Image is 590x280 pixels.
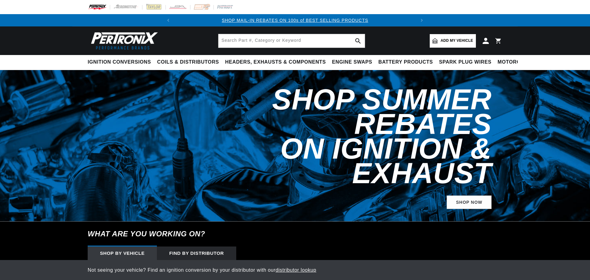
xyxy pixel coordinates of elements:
a: Add my vehicle [430,34,476,48]
summary: Motorcycle [495,55,537,69]
div: Shop by vehicle [88,246,157,260]
div: Announcement [174,17,416,24]
div: Find by Distributor [157,246,236,260]
button: Translation missing: en.sections.announcements.next_announcement [416,14,428,26]
div: 1 of 2 [174,17,416,24]
summary: Battery Products [375,55,436,69]
summary: Ignition Conversions [88,55,154,69]
h2: Shop Summer Rebates on Ignition & Exhaust [229,87,492,186]
input: Search Part #, Category or Keyword [218,34,365,48]
a: SHOP NOW [447,195,492,209]
summary: Coils & Distributors [154,55,222,69]
span: Ignition Conversions [88,59,151,65]
span: Add my vehicle [441,38,473,44]
p: Not seeing your vehicle? Find an ignition conversion by your distributor with our [88,266,502,274]
span: Engine Swaps [332,59,372,65]
img: Pertronix [88,30,158,51]
a: SHOP MAIL-IN REBATES ON 100s of BEST SELLING PRODUCTS [222,18,368,23]
h6: What are you working on? [72,222,518,246]
span: Motorcycle [498,59,534,65]
button: search button [351,34,365,48]
summary: Headers, Exhausts & Components [222,55,329,69]
a: distributor lookup [276,267,317,273]
span: Battery Products [378,59,433,65]
span: Spark Plug Wires [439,59,491,65]
button: Translation missing: en.sections.announcements.previous_announcement [162,14,174,26]
span: Coils & Distributors [157,59,219,65]
summary: Engine Swaps [329,55,375,69]
summary: Spark Plug Wires [436,55,494,69]
span: Headers, Exhausts & Components [225,59,326,65]
slideshow-component: Translation missing: en.sections.announcements.announcement_bar [72,14,518,26]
